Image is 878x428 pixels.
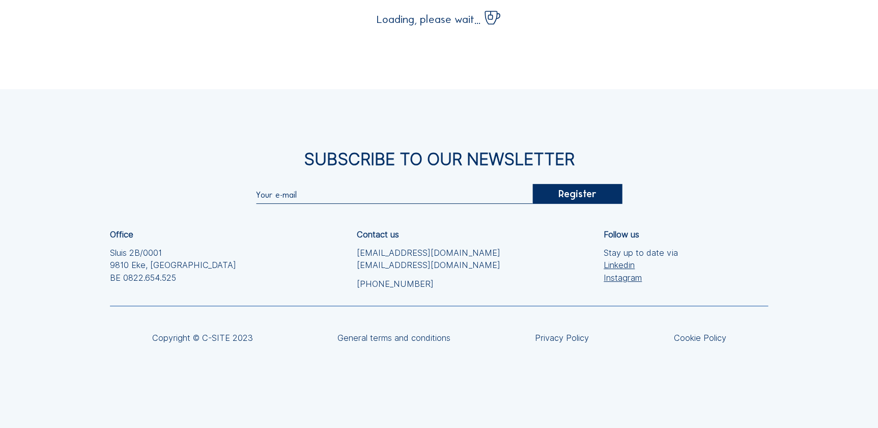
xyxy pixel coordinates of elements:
[337,334,450,342] a: General terms and conditions
[152,334,253,342] div: Copyright © C-SITE 2023
[357,259,500,272] a: [EMAIL_ADDRESS][DOMAIN_NAME]
[604,272,678,284] a: Instagram
[376,14,480,25] span: Loading, please wait...
[357,247,500,259] a: [EMAIL_ADDRESS][DOMAIN_NAME]
[110,230,133,238] div: Office
[110,247,236,284] div: Sluis 2B/0001 9810 Eke, [GEOGRAPHIC_DATA] BE 0822.654.525
[256,190,532,200] input: Your e-mail
[535,334,589,342] a: Privacy Policy
[110,151,769,168] div: Subscribe to our newsletter
[673,334,726,342] a: Cookie Policy
[604,230,639,238] div: Follow us
[604,259,678,272] a: Linkedin
[357,230,399,238] div: Contact us
[357,278,500,290] a: [PHONE_NUMBER]
[532,184,622,204] div: Register
[604,247,678,284] div: Stay up to date via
